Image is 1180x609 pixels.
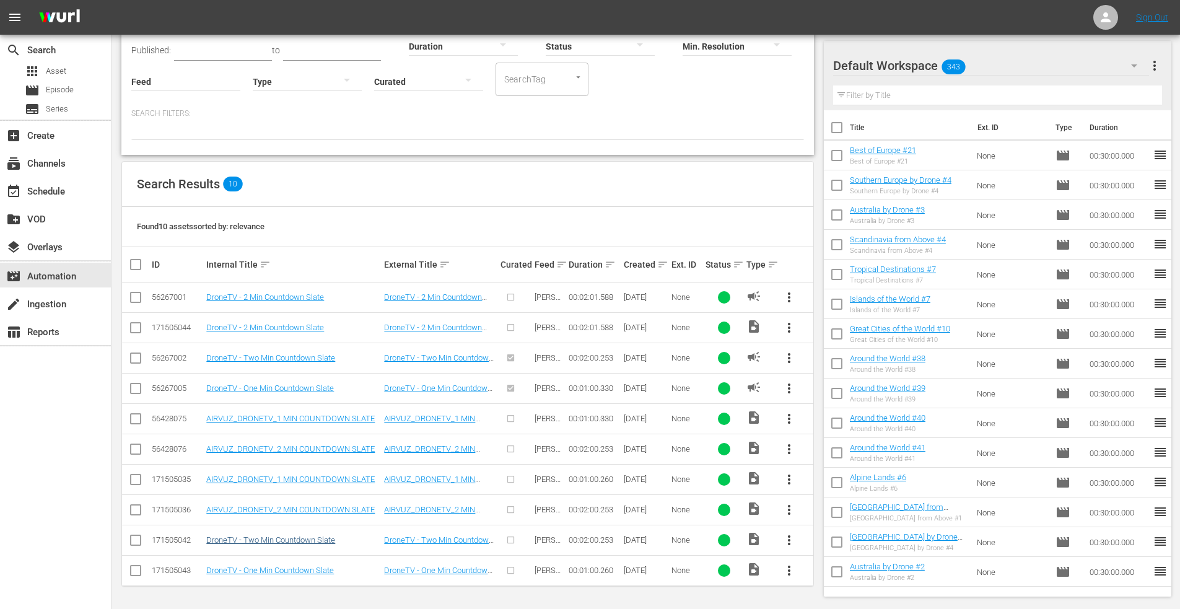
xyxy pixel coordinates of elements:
[942,54,965,80] span: 343
[746,532,761,546] span: Video
[746,380,761,395] span: AD
[25,83,40,98] span: Episode
[206,475,375,484] a: AIRVUZ_DRONETV_1 MIN COUNTDOWN SLATE
[131,108,804,119] p: Search Filters:
[850,175,951,185] a: Southern Europe by Drone #4
[850,324,950,333] a: Great Cities of the World #10
[152,353,203,362] div: 56267002
[850,413,925,423] a: Around the World #40
[850,544,967,552] div: [GEOGRAPHIC_DATA] by Drone #4
[671,292,702,302] div: None
[569,292,619,302] div: 00:02:01.588
[972,438,1051,468] td: None
[1055,237,1070,252] span: Episode
[1055,445,1070,460] span: Episode
[206,257,380,272] div: Internal Title
[1153,415,1168,430] span: reorder
[1153,445,1168,460] span: reorder
[746,440,761,455] span: Video
[569,414,619,423] div: 00:01:00.330
[782,502,797,517] span: more_vert
[1055,208,1070,222] span: Episode
[850,110,970,145] th: Title
[774,404,804,434] button: more_vert
[439,259,450,270] span: sort
[972,289,1051,319] td: None
[850,247,946,255] div: Scandinavia from Above #4
[671,475,702,484] div: None
[1055,564,1070,579] span: Episode
[152,323,203,332] div: 171505044
[272,45,280,55] span: to
[624,414,668,423] div: [DATE]
[850,294,930,304] a: Islands of the World #7
[782,442,797,457] span: more_vert
[671,505,702,514] div: None
[223,177,243,191] span: 10
[1055,178,1070,193] span: Episode
[535,475,562,530] span: [PERSON_NAME] - AirVuz / DroneTV
[782,472,797,487] span: more_vert
[1082,110,1156,145] th: Duration
[152,260,203,269] div: ID
[972,557,1051,587] td: None
[137,222,264,231] span: Found 10 assets sorted by: relevance
[384,257,497,272] div: External Title
[206,444,375,453] a: AIRVUZ_DRONETV_2 MIN COUNTDOWN SLATE
[535,414,562,470] span: [PERSON_NAME] - AirVuz / DroneTV
[1147,58,1162,73] span: more_vert
[624,257,668,272] div: Created
[206,414,375,423] a: AIRVUZ_DRONETV_1 MIN COUNTDOWN SLATE
[137,177,220,191] span: Search Results
[1085,379,1153,408] td: 00:30:00.000
[206,535,335,545] a: DroneTV - Two Min Countdown Slate
[1055,356,1070,371] span: Episode
[746,319,761,334] span: Video
[657,259,668,270] span: sort
[384,414,480,432] a: AIRVUZ_DRONETV_1 MIN COUNTDOWN SLATE
[535,444,562,500] span: [PERSON_NAME] - AirVuz / DroneTV
[1153,326,1168,341] span: reorder
[972,260,1051,289] td: None
[1055,535,1070,550] span: Episode
[850,187,951,195] div: Southern Europe by Drone #4
[1085,141,1153,170] td: 00:30:00.000
[206,566,334,575] a: DroneTV - One Min Countdown Slate
[624,323,668,332] div: [DATE]
[384,566,492,584] a: DroneTV - One Min Countdown Slate
[569,566,619,575] div: 00:01:00.260
[25,102,40,116] span: Series
[1085,170,1153,200] td: 00:30:00.000
[569,353,619,362] div: 00:02:00.253
[1085,230,1153,260] td: 00:30:00.000
[972,141,1051,170] td: None
[206,323,324,332] a: DroneTV - 2 Min Countdown Slate
[152,292,203,302] div: 56267001
[152,535,203,545] div: 171505042
[624,353,668,362] div: [DATE]
[850,276,936,284] div: Tropical Destinations #7
[1085,289,1153,319] td: 00:30:00.000
[1147,51,1162,81] button: more_vert
[782,563,797,578] span: more_vert
[782,411,797,426] span: more_vert
[1153,237,1168,252] span: reorder
[1055,505,1070,520] span: Episode
[1153,504,1168,519] span: reorder
[850,383,925,393] a: Around the World #39
[850,574,925,582] div: Australia by Drone #2
[970,110,1049,145] th: Ext. ID
[569,535,619,545] div: 00:02:00.253
[556,259,567,270] span: sort
[1048,110,1082,145] th: Type
[46,65,66,77] span: Asset
[972,379,1051,408] td: None
[535,323,562,379] span: [PERSON_NAME] - AirVuz / DroneTV
[774,495,804,525] button: more_vert
[1085,557,1153,587] td: 00:30:00.000
[733,259,744,270] span: sort
[850,425,925,433] div: Around the World #40
[535,383,562,439] span: [PERSON_NAME] - AirVuz / DroneTV
[850,217,925,225] div: Australia by Drone #3
[152,383,203,393] div: 56267005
